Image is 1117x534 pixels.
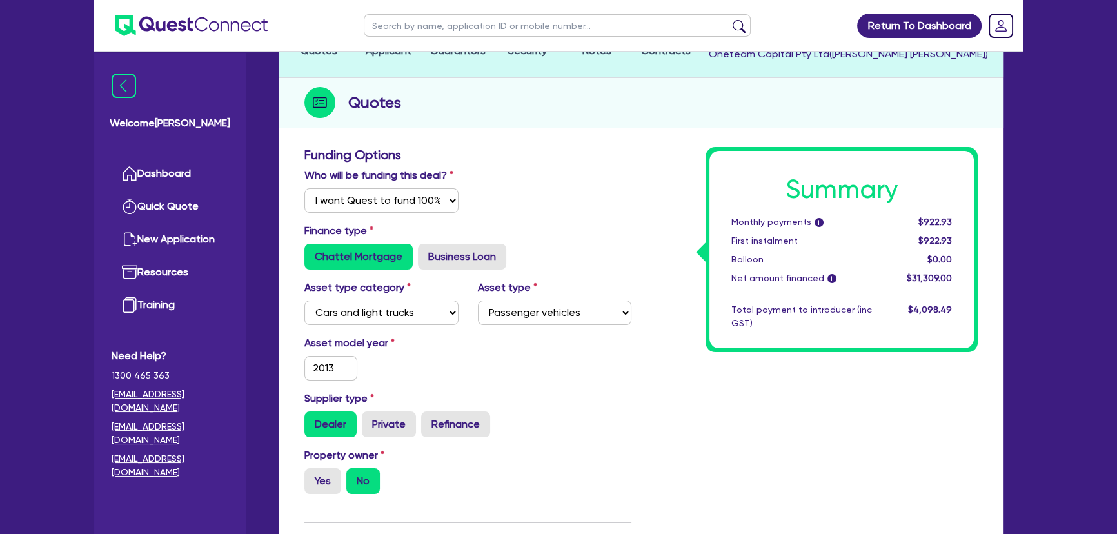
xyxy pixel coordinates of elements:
label: Asset type [478,280,537,295]
div: Total payment to introducer (inc GST) [722,303,882,330]
span: Need Help? [112,348,228,364]
span: i [815,218,824,227]
span: Quotes [301,44,337,57]
label: Chattel Mortgage [304,244,413,270]
a: Return To Dashboard [857,14,982,38]
a: Quick Quote [112,190,228,223]
input: Search by name, application ID or mobile number... [364,14,751,37]
a: [EMAIL_ADDRESS][DOMAIN_NAME] [112,452,228,479]
div: Balloon [722,253,882,266]
label: Dealer [304,411,357,437]
span: Welcome [PERSON_NAME] [110,115,230,131]
span: Security [508,44,547,57]
span: Contracts [641,44,691,57]
span: Applicant [366,44,411,57]
span: i [827,274,836,283]
div: Net amount financed [722,272,882,285]
img: quest-connect-logo-blue [115,15,268,36]
a: Dashboard [112,157,228,190]
label: Who will be funding this deal? [304,168,453,183]
a: Training [112,289,228,322]
span: Notes [582,44,611,57]
a: New Application [112,223,228,256]
a: Resources [112,256,228,289]
h1: Summary [731,174,952,205]
div: First instalment [722,234,882,248]
label: Business Loan [418,244,506,270]
label: Asset type category [304,280,411,295]
span: Guarantors [430,44,486,57]
img: training [122,297,137,313]
label: Supplier type [304,391,374,406]
label: Yes [304,468,341,494]
span: $922.93 [918,217,952,227]
img: icon-menu-close [112,74,136,98]
span: $0.00 [927,254,952,264]
span: 1300 465 363 [112,369,228,382]
img: new-application [122,232,137,247]
h3: Funding Options [304,147,631,163]
a: [EMAIL_ADDRESS][DOMAIN_NAME] [112,388,228,415]
label: Refinance [421,411,490,437]
label: Asset model year [295,335,468,351]
div: Monthly payments [722,215,882,229]
img: quick-quote [122,199,137,214]
a: Dropdown toggle [984,9,1018,43]
label: Finance type [304,223,373,239]
img: step-icon [304,87,335,118]
label: Property owner [304,448,384,463]
h2: Quotes [348,91,401,114]
label: Private [362,411,416,437]
span: $4,098.49 [908,304,952,315]
span: $922.93 [918,235,952,246]
span: Oneteam Capital Pty Ltd ( [PERSON_NAME] [PERSON_NAME] ) [709,48,988,60]
a: [EMAIL_ADDRESS][DOMAIN_NAME] [112,420,228,447]
span: $31,309.00 [907,273,952,283]
label: No [346,468,380,494]
img: resources [122,264,137,280]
